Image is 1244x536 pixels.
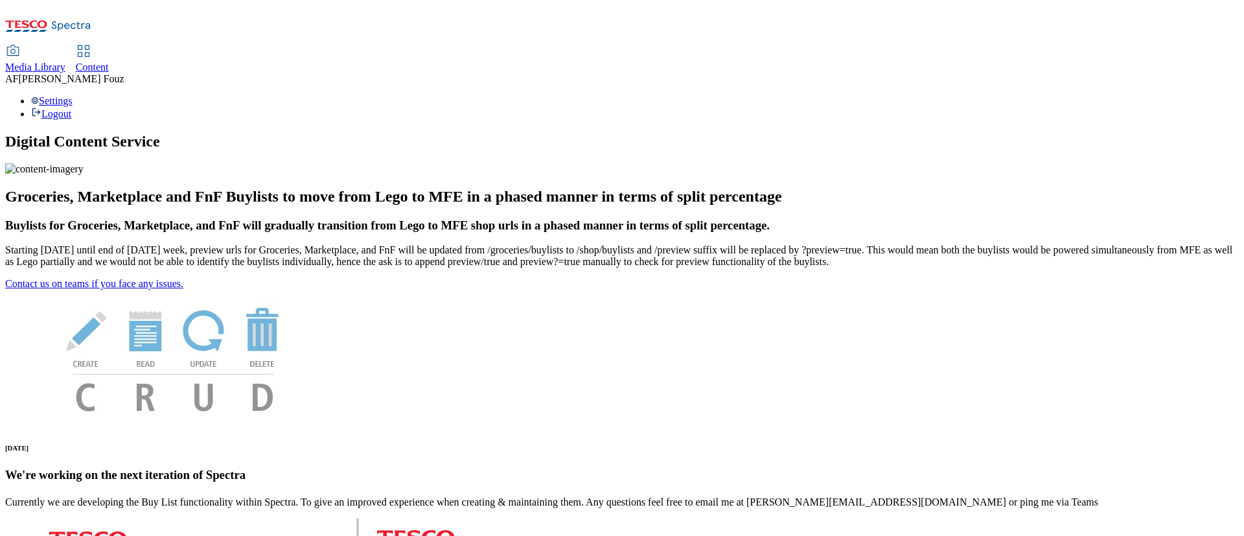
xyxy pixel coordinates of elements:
[5,218,1239,233] h3: Buylists for Groceries, Marketplace, and FnF will gradually transition from Lego to MFE shop urls...
[31,108,71,119] a: Logout
[5,163,84,175] img: content-imagery
[5,290,342,425] img: News Image
[5,468,1239,482] h3: We're working on the next iteration of Spectra
[5,244,1239,268] p: Starting [DATE] until end of [DATE] week, preview urls for Groceries, Marketplace, and FnF will b...
[5,133,1239,150] h1: Digital Content Service
[5,496,1239,508] p: Currently we are developing the Buy List functionality within Spectra. To give an improved experi...
[5,46,65,73] a: Media Library
[5,188,1239,205] h2: Groceries, Marketplace and FnF Buylists to move from Lego to MFE in a phased manner in terms of s...
[5,73,18,84] span: AF
[18,73,124,84] span: [PERSON_NAME] Fouz
[76,46,109,73] a: Content
[76,62,109,73] span: Content
[31,95,73,106] a: Settings
[5,62,65,73] span: Media Library
[5,278,183,289] a: Contact us on teams if you face any issues.
[5,444,1239,452] h6: [DATE]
